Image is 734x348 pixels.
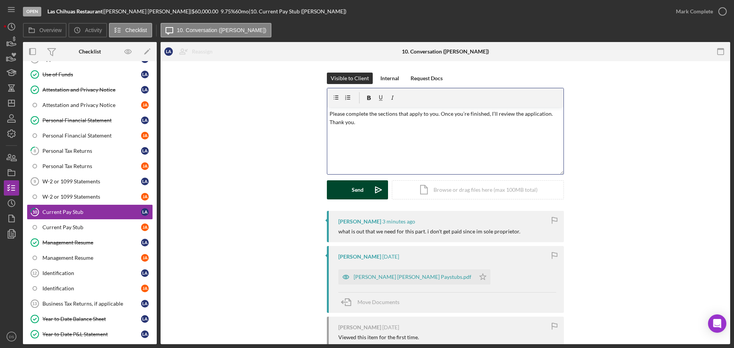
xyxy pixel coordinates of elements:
[4,329,19,344] button: DS
[27,189,153,204] a: W-2 or 1099 StatementsJA
[68,23,107,37] button: Activity
[141,239,149,246] div: L A
[338,324,381,330] div: [PERSON_NAME]
[402,49,489,55] div: 10. Conversation ([PERSON_NAME])
[141,162,149,170] div: J A
[141,269,149,277] div: L A
[47,8,104,15] div: |
[338,254,381,260] div: [PERSON_NAME]
[42,117,141,123] div: Personal Financial Statement
[27,327,153,342] a: Year to Date P&L StatementLA
[39,27,62,33] label: Overview
[27,128,153,143] a: Personal Financial StatementJA
[34,57,36,62] tspan: 4
[27,250,153,265] a: Management ResumeJA
[27,174,153,189] a: 9W-2 or 1099 StatementsLA
[141,71,149,78] div: L A
[9,335,14,339] text: DS
[27,296,153,311] a: 13Business Tax Returns, if applicableLA
[42,178,141,185] div: W-2 or 1099 Statements
[338,334,419,340] div: Viewed this item for the first time.
[42,316,141,322] div: Year to Date Balance Sheet
[27,220,153,235] a: Current Pay StubJA
[42,240,141,246] div: Management Resume
[32,271,37,275] tspan: 12
[411,73,443,84] div: Request Docs
[141,223,149,231] div: J A
[27,159,153,174] a: Personal Tax ReturnsJA
[42,270,141,276] div: Identification
[380,73,399,84] div: Internal
[192,44,213,59] div: Reassign
[32,209,37,214] tspan: 10
[352,180,364,199] div: Send
[27,265,153,281] a: 12IdentificationLA
[42,71,141,78] div: Use of Funds
[221,8,235,15] div: 9.75 %
[668,4,730,19] button: Mark Complete
[141,147,149,155] div: L A
[27,97,153,113] a: Attestation and Privacy NoticeJA
[141,101,149,109] div: J A
[23,7,41,16] div: Open
[42,331,141,337] div: Year to Date P&L Statement
[27,82,153,97] a: Attestation and Privacy NoticeLA
[338,219,381,225] div: [PERSON_NAME]
[676,4,713,19] div: Mark Complete
[42,285,141,291] div: Identification
[330,110,562,127] p: Please complete the sections that apply to you. Once you’re finished, I’ll review the application...
[235,8,249,15] div: 60 mo
[354,274,471,280] div: [PERSON_NAME] [PERSON_NAME] Paystubs.pdf
[42,133,141,139] div: Personal Financial Statement
[407,73,447,84] button: Request Docs
[42,301,141,307] div: Business Tax Returns, if applicable
[141,86,149,94] div: L A
[141,330,149,338] div: L A
[382,254,399,260] time: 2025-08-08 17:19
[109,23,152,37] button: Checklist
[338,269,490,285] button: [PERSON_NAME] [PERSON_NAME] Paystubs.pdf
[34,148,36,153] tspan: 8
[23,23,67,37] button: Overview
[161,23,271,37] button: 10. Conversation ([PERSON_NAME])
[141,117,149,124] div: L A
[27,204,153,220] a: 10Current Pay StubLA
[42,102,141,108] div: Attestation and Privacy Notice
[27,113,153,128] a: Personal Financial StatementLA
[141,208,149,216] div: L A
[125,27,147,33] label: Checklist
[327,180,388,199] button: Send
[177,27,266,33] label: 10. Conversation ([PERSON_NAME])
[27,67,153,82] a: Use of FundsLA
[85,27,102,33] label: Activity
[79,49,101,55] div: Checklist
[27,281,153,296] a: IdentificationJA
[141,254,149,262] div: J A
[382,324,399,330] time: 2025-08-08 16:26
[32,301,37,306] tspan: 13
[27,311,153,327] a: Year to Date Balance SheetLA
[141,193,149,201] div: J A
[338,228,520,235] div: what is out that we need for this part. i don't get paid since im sole proprietor.
[708,314,726,333] div: Open Intercom Messenger
[338,293,407,312] button: Move Documents
[357,299,399,305] span: Move Documents
[104,8,192,15] div: [PERSON_NAME] [PERSON_NAME] |
[141,315,149,323] div: L A
[27,235,153,250] a: Management ResumeLA
[42,87,141,93] div: Attestation and Privacy Notice
[141,178,149,185] div: L A
[382,219,415,225] time: 2025-08-11 20:34
[161,44,220,59] button: LAReassign
[34,179,36,184] tspan: 9
[42,148,141,154] div: Personal Tax Returns
[164,47,173,56] div: L A
[141,132,149,139] div: J A
[327,73,373,84] button: Visible to Client
[141,300,149,308] div: L A
[47,8,102,15] b: Las Chihuas Restaurant
[141,285,149,292] div: J A
[42,255,141,261] div: Management Resume
[42,209,141,215] div: Current Pay Stub
[377,73,403,84] button: Internal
